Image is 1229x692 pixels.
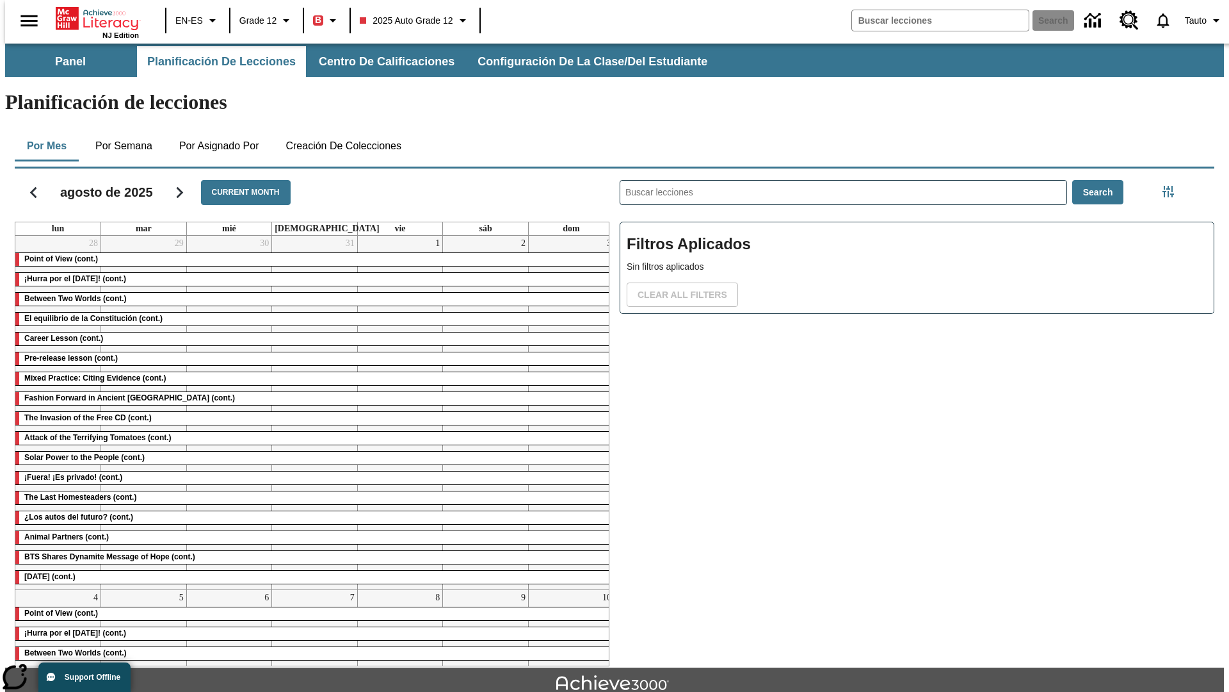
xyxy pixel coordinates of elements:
[357,236,443,590] td: 1 de agosto de 2025
[1185,14,1207,28] span: Tauto
[17,176,50,209] button: Regresar
[163,176,196,209] button: Seguir
[272,236,358,590] td: 31 de julio de 2025
[24,294,127,303] span: Between Two Worlds (cont.)
[1112,3,1146,38] a: Centro de recursos, Se abrirá en una pestaña nueva.
[309,46,465,77] button: Centro de calificaciones
[600,590,614,605] a: 10 de agosto de 2025
[65,673,120,682] span: Support Offline
[15,647,614,660] div: Between Two Worlds (cont.)
[175,14,203,28] span: EN-ES
[24,274,126,283] span: ¡Hurra por el Día de la Constitución! (cont.)
[257,236,271,251] a: 30 de julio de 2025
[4,163,609,666] div: Calendario
[15,432,614,445] div: Attack of the Terrifying Tomatoes (cont.)
[15,531,614,544] div: Animal Partners (cont.)
[10,2,48,40] button: Abrir el menú lateral
[15,372,614,385] div: Mixed Practice: Citing Evidence (cont.)
[24,433,172,442] span: Attack of the Terrifying Tomatoes (cont.)
[186,236,272,590] td: 30 de julio de 2025
[15,472,614,484] div: ¡Fuera! ¡Es privado! (cont.)
[5,90,1224,114] h1: Planificación de lecciones
[5,46,719,77] div: Subbarra de navegación
[24,532,109,541] span: Animal Partners (cont.)
[852,10,1029,31] input: search field
[348,590,357,605] a: 7 de agosto de 2025
[170,9,225,32] button: Language: EN-ES, Selecciona un idioma
[15,571,614,584] div: Día del Trabajo (cont.)
[234,9,299,32] button: Grado: Grade 12, Elige un grado
[1146,4,1180,37] a: Notificaciones
[24,629,126,638] span: ¡Hurra por el Día de la Constitución! (cont.)
[24,413,152,422] span: The Invasion of the Free CD (cont.)
[15,273,614,286] div: ¡Hurra por el Día de la Constitución! (cont.)
[355,9,475,32] button: Class: 2025 Auto Grade 12, Selecciona una clase
[262,590,271,605] a: 6 de agosto de 2025
[38,663,131,692] button: Support Offline
[15,491,614,504] div: The Last Homesteaders (cont.)
[15,333,614,345] div: Career Lesson (cont.)
[24,354,118,363] span: Pre-release lesson (cont.)
[343,236,357,251] a: 31 de julio de 2025
[60,185,153,200] h2: agosto de 2025
[24,453,145,462] span: Solar Power to the People (cont.)
[308,9,346,32] button: Boost El color de la clase es rojo. Cambiar el color de la clase.
[5,44,1224,77] div: Subbarra de navegación
[467,46,718,77] button: Configuración de la clase/del estudiante
[1155,179,1181,204] button: Menú lateral de filtros
[1077,3,1112,38] a: Centro de información
[315,12,321,28] span: B
[15,313,614,325] div: El equilibrio de la Constitución (cont.)
[24,314,163,323] span: El equilibrio de la Constitución (cont.)
[433,590,442,605] a: 8 de agosto de 2025
[620,222,1214,314] div: Filtros Aplicados
[24,493,136,502] span: The Last Homesteaders (cont.)
[24,473,122,482] span: ¡Fuera! ¡Es privado! (cont.)
[15,253,614,266] div: Point of View (cont.)
[169,131,269,161] button: Por asignado por
[15,392,614,405] div: Fashion Forward in Ancient Rome (cont.)
[627,229,1207,260] h2: Filtros Aplicados
[443,236,529,590] td: 2 de agosto de 2025
[15,236,101,590] td: 28 de julio de 2025
[24,572,76,581] span: Día del Trabajo (cont.)
[518,590,528,605] a: 9 de agosto de 2025
[101,236,187,590] td: 29 de julio de 2025
[627,260,1207,274] p: Sin filtros aplicados
[528,236,614,590] td: 3 de agosto de 2025
[133,222,154,235] a: martes
[1072,180,1124,205] button: Search
[24,648,127,657] span: Between Two Worlds (cont.)
[24,552,195,561] span: BTS Shares Dynamite Message of Hope (cont.)
[56,4,139,39] div: Portada
[560,222,582,235] a: domingo
[15,511,614,524] div: ¿Los autos del futuro? (cont.)
[272,222,382,235] a: jueves
[609,163,1214,666] div: Buscar
[24,393,235,402] span: Fashion Forward in Ancient Rome (cont.)
[172,236,186,251] a: 29 de julio de 2025
[239,14,277,28] span: Grade 12
[275,131,412,161] button: Creación de colecciones
[56,6,139,31] a: Portada
[15,607,614,620] div: Point of View (cont.)
[15,352,614,365] div: Pre-release lesson (cont.)
[360,14,453,28] span: 2025 Auto Grade 12
[24,254,98,263] span: Point of View (cont.)
[518,236,528,251] a: 2 de agosto de 2025
[15,131,79,161] button: Por mes
[177,590,186,605] a: 5 de agosto de 2025
[91,590,100,605] a: 4 de agosto de 2025
[6,46,134,77] button: Panel
[1180,9,1229,32] button: Perfil/Configuración
[433,236,442,251] a: 1 de agosto de 2025
[102,31,139,39] span: NJ Edition
[201,180,291,205] button: Current Month
[86,236,100,251] a: 28 de julio de 2025
[620,181,1066,204] input: Buscar lecciones
[15,551,614,564] div: BTS Shares Dynamite Message of Hope (cont.)
[24,609,98,618] span: Point of View (cont.)
[24,334,103,343] span: Career Lesson (cont.)
[392,222,408,235] a: viernes
[137,46,306,77] button: Planificación de lecciones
